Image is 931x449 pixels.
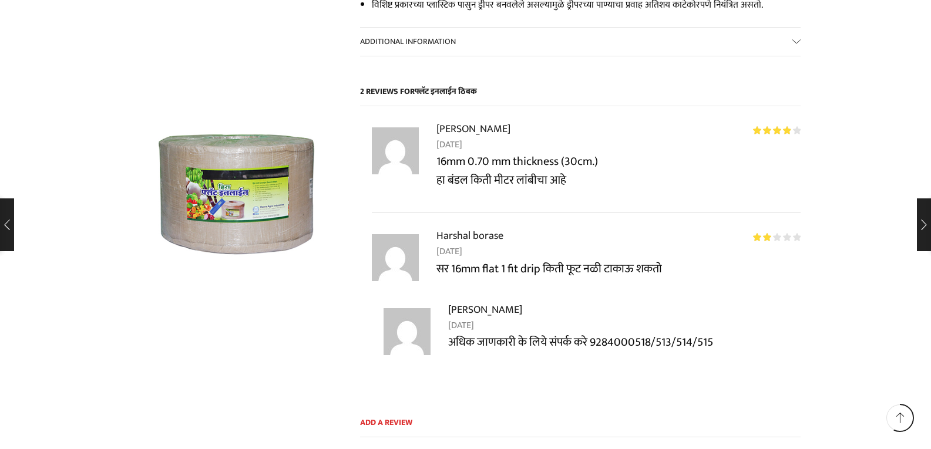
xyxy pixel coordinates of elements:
[436,137,801,153] time: [DATE]
[436,120,510,137] strong: [PERSON_NAME]
[415,85,477,98] span: फ्लॅट इनलाईन ठिबक
[448,333,801,352] p: अधिक जाणकारी के लिये संपर्क करे 9284000518/513/514/515
[360,86,801,106] h2: 2 reviews for
[448,318,801,333] time: [DATE]
[753,126,801,134] div: Rated 4 out of 5
[360,417,801,437] span: Add a review
[753,233,772,241] span: Rated out of 5
[436,259,801,278] p: सर 16mm flat 1 fit drip किती फूट नळी टाकाऊ शकतो
[436,227,503,244] strong: Harshal borase
[448,301,522,318] strong: [PERSON_NAME]
[753,233,801,241] div: Rated 2 out of 5
[436,152,801,190] p: 16mm 0.70 mm thickness (30cm.) हा बंडल किती मीटर लांबीचा आहे
[436,244,801,259] time: [DATE]
[753,126,791,134] span: Rated out of 5
[360,28,801,56] a: Additional information
[360,35,456,48] span: Additional information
